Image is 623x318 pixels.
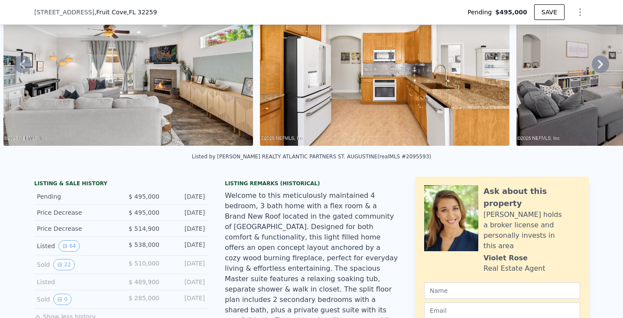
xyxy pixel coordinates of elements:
[129,225,159,232] span: $ 514,900
[129,279,159,285] span: $ 489,900
[483,210,580,251] div: [PERSON_NAME] holds a broker license and personally invests in this area
[37,240,114,252] div: Listed
[166,278,205,286] div: [DATE]
[166,240,205,252] div: [DATE]
[192,154,431,160] div: Listed by [PERSON_NAME] REALTY ATLANTIC PARTNERS ST. AUGUSTINE (realMLS #2095593)
[58,240,80,252] button: View historical data
[94,8,157,16] span: , Fruit Cove
[166,224,205,233] div: [DATE]
[37,192,114,201] div: Pending
[127,9,157,16] span: , FL 32259
[483,253,528,263] div: Violet Rose
[495,8,527,16] span: $495,000
[571,3,589,21] button: Show Options
[129,241,159,248] span: $ 538,000
[166,208,205,217] div: [DATE]
[129,295,159,302] span: $ 285,000
[53,294,71,305] button: View historical data
[37,224,114,233] div: Price Decrease
[129,260,159,267] span: $ 510,000
[483,185,580,210] div: Ask about this property
[37,259,114,270] div: Sold
[37,278,114,286] div: Listed
[166,192,205,201] div: [DATE]
[424,282,580,299] input: Name
[166,294,205,305] div: [DATE]
[129,193,159,200] span: $ 495,000
[34,8,94,16] span: [STREET_ADDRESS]
[483,263,545,274] div: Real Estate Agent
[34,180,208,189] div: LISTING & SALE HISTORY
[37,294,114,305] div: Sold
[166,259,205,270] div: [DATE]
[225,180,398,187] div: Listing Remarks (Historical)
[467,8,495,16] span: Pending
[37,208,114,217] div: Price Decrease
[53,259,75,270] button: View historical data
[534,4,565,20] button: SAVE
[129,209,159,216] span: $ 495,000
